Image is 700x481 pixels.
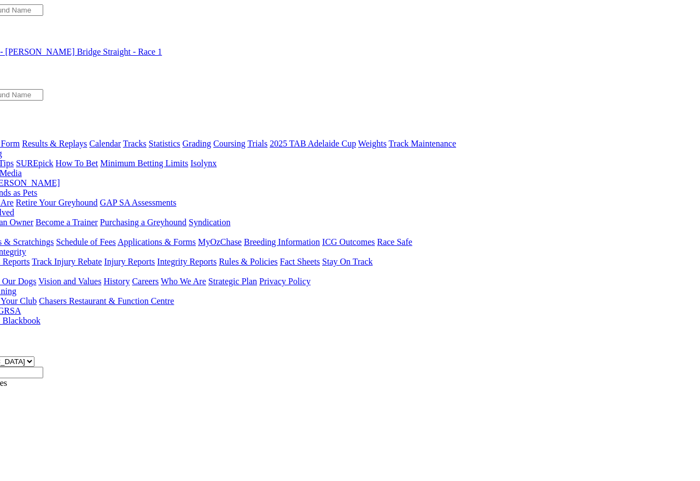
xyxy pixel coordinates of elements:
a: History [103,277,130,286]
a: Schedule of Fees [56,237,115,247]
a: Retire Your Greyhound [16,198,98,207]
a: Track Injury Rebate [32,257,102,266]
a: Become a Trainer [36,218,98,227]
a: Fact Sheets [280,257,320,266]
a: ICG Outcomes [322,237,375,247]
a: Purchasing a Greyhound [100,218,186,227]
a: Vision and Values [38,277,101,286]
a: Stay On Track [322,257,372,266]
a: Track Maintenance [389,139,456,148]
a: Calendar [89,139,121,148]
a: Weights [358,139,387,148]
a: Breeding Information [244,237,320,247]
a: Coursing [213,139,246,148]
a: GAP SA Assessments [100,198,177,207]
a: Applications & Forms [118,237,196,247]
a: Injury Reports [104,257,155,266]
a: Who We Are [161,277,206,286]
a: Chasers Restaurant & Function Centre [39,296,174,306]
a: SUREpick [16,159,53,168]
a: Privacy Policy [259,277,311,286]
a: Strategic Plan [208,277,257,286]
a: How To Bet [56,159,98,168]
a: Integrity Reports [157,257,217,266]
a: Isolynx [190,159,217,168]
a: Syndication [189,218,230,227]
a: Grading [183,139,211,148]
a: 2025 TAB Adelaide Cup [270,139,356,148]
a: Tracks [123,139,147,148]
a: Minimum Betting Limits [100,159,188,168]
a: Race Safe [377,237,412,247]
a: Careers [132,277,159,286]
a: Statistics [149,139,180,148]
a: Rules & Policies [219,257,278,266]
a: Results & Replays [22,139,87,148]
a: Trials [247,139,267,148]
a: MyOzChase [198,237,242,247]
